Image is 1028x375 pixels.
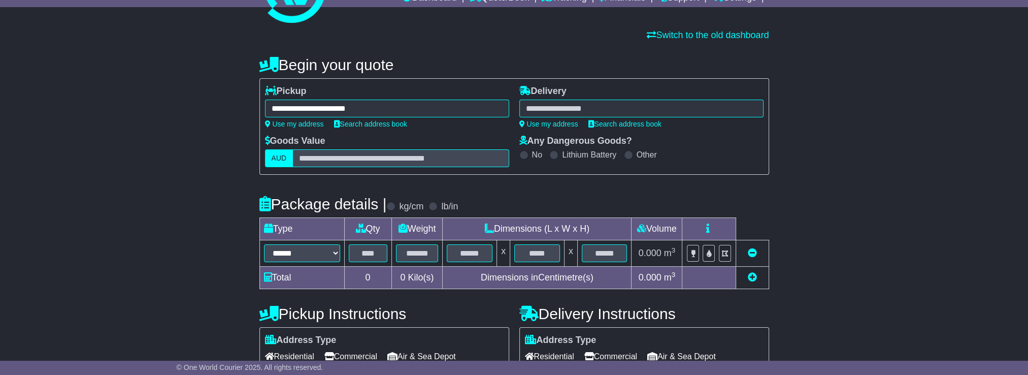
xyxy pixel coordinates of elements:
[344,267,391,289] td: 0
[259,305,509,322] h4: Pickup Instructions
[525,335,596,346] label: Address Type
[664,272,676,283] span: m
[177,363,323,371] span: © One World Courier 2025. All rights reserved.
[265,136,325,147] label: Goods Value
[259,218,344,240] td: Type
[519,120,578,128] a: Use my address
[532,150,542,160] label: No
[748,248,757,258] a: Remove this item
[334,120,407,128] a: Search address book
[259,196,387,212] h4: Package details |
[564,240,577,267] td: x
[324,349,377,364] span: Commercial
[399,201,423,212] label: kg/cm
[497,240,510,267] td: x
[562,150,616,160] label: Lithium Battery
[639,272,661,283] span: 0.000
[588,120,661,128] a: Search address book
[637,150,657,160] label: Other
[441,201,458,212] label: lb/in
[519,86,567,97] label: Delivery
[265,149,293,167] label: AUD
[344,218,391,240] td: Qty
[391,218,443,240] td: Weight
[259,56,769,73] h4: Begin your quote
[443,218,632,240] td: Dimensions (L x W x H)
[265,120,324,128] a: Use my address
[672,271,676,278] sup: 3
[748,272,757,283] a: Add new item
[647,30,769,40] a: Switch to the old dashboard
[400,272,405,283] span: 0
[265,86,307,97] label: Pickup
[664,248,676,258] span: m
[632,218,682,240] td: Volume
[443,267,632,289] td: Dimensions in Centimetre(s)
[639,248,661,258] span: 0.000
[391,267,443,289] td: Kilo(s)
[525,349,574,364] span: Residential
[387,349,456,364] span: Air & Sea Depot
[584,349,637,364] span: Commercial
[265,349,314,364] span: Residential
[259,267,344,289] td: Total
[519,136,632,147] label: Any Dangerous Goods?
[265,335,337,346] label: Address Type
[672,246,676,254] sup: 3
[647,349,716,364] span: Air & Sea Depot
[519,305,769,322] h4: Delivery Instructions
